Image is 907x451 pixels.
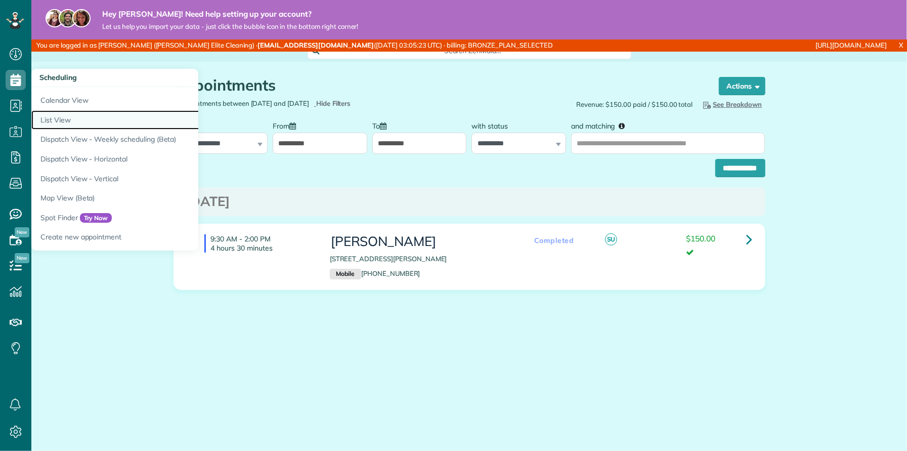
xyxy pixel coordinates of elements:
[273,116,301,135] label: From
[701,100,762,108] span: See Breakdown
[186,194,753,209] h3: [DATE]
[31,130,284,149] a: Dispatch View - Weekly scheduling (Beta)
[72,9,91,27] img: michelle-19f622bdf1676172e81f8f8fba1fb50e276960ebfe0243fe18214015130c80e4.jpg
[895,39,907,51] a: X
[314,99,351,107] a: Hide Filters
[529,234,579,247] span: Completed
[174,77,700,94] h1: Appointments
[211,243,315,253] p: 4 hours 30 minutes
[39,73,77,82] span: Scheduling
[31,149,284,169] a: Dispatch View - Horizontal
[257,41,374,49] strong: [EMAIL_ADDRESS][DOMAIN_NAME]
[59,9,77,27] img: jorge-587dff0eeaa6aab1f244e6dc62b8924c3b6ad411094392a53c71c6c4a576187d.jpg
[816,41,887,49] a: [URL][DOMAIN_NAME]
[31,39,603,52] div: You are logged in as [PERSON_NAME] ([PERSON_NAME] Elite Cleaning) · ([DATE] 03:05:23 UTC) · billi...
[80,213,112,223] span: Try Now
[330,269,420,277] a: Mobile[PHONE_NUMBER]
[31,227,284,251] a: Create new appointment
[605,233,617,245] span: SU
[102,22,359,31] span: Let us help you import your data - just click the bubble icon in the bottom right corner!
[31,87,284,110] a: Calendar View
[166,99,469,108] div: 1 appointments between [DATE] and [DATE]
[31,208,284,228] a: Spot FinderTry Now
[31,188,284,208] a: Map View (Beta)
[372,116,392,135] label: To
[719,77,765,95] button: Actions
[571,116,632,135] label: and matching
[46,9,64,27] img: maria-72a9807cf96188c08ef61303f053569d2e2a8a1cde33d635c8a3ac13582a053d.jpg
[31,110,284,130] a: List View
[316,99,351,108] span: Hide Filters
[102,9,359,19] strong: Hey [PERSON_NAME]! Need help setting up your account?
[330,254,509,264] p: [STREET_ADDRESS][PERSON_NAME]
[330,269,361,280] small: Mobile
[31,169,284,189] a: Dispatch View - Vertical
[15,227,29,237] span: New
[204,234,315,253] h4: 9:30 AM - 2:00 PM
[686,233,715,243] span: $150.00
[698,99,765,110] button: See Breakdown
[15,253,29,263] span: New
[576,100,693,109] span: Revenue: $150.00 paid / $150.00 total
[330,234,509,249] h3: [PERSON_NAME]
